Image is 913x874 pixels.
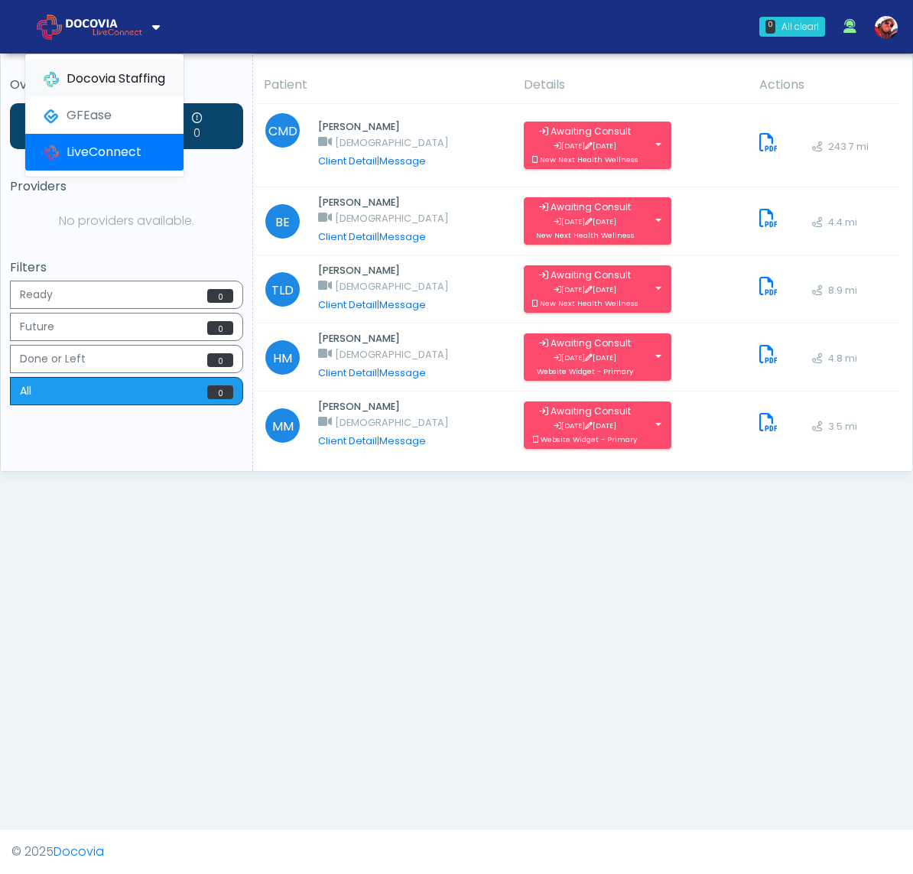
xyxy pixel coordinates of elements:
a: Client Detail [318,230,377,243]
div: No providers available. [10,206,243,236]
span: Awaiting Consult [551,405,631,418]
small: [DEMOGRAPHIC_DATA] [335,416,449,429]
span: HM [265,340,300,375]
button: Done or Left0 [10,345,243,373]
small: | [318,230,426,243]
h5: Overview [10,78,243,92]
span: 4.4 mi [828,218,857,228]
small: | [318,154,426,167]
small: | [318,366,426,379]
a: Client Detail [318,298,377,311]
span: CMDR [265,113,300,148]
span: 0 [207,289,233,303]
h5: Filters [10,261,243,275]
span: 0 [207,353,233,367]
h6: [PERSON_NAME] [318,333,449,345]
a: Docovia [54,843,104,860]
a: Client Detail [318,154,377,167]
small: New Next Health Wellness [540,298,638,308]
span: MM [265,408,300,443]
h6: [PERSON_NAME] [318,197,449,209]
a: Message [379,366,426,379]
a: GFEase [25,97,184,134]
span: BE [265,204,300,239]
a: Docovia [37,2,160,51]
span: Awaiting Consult [551,125,631,138]
th: Actions [750,67,901,104]
a: Client Detail [318,366,377,379]
div: 0 [765,20,775,34]
a: Message [379,298,426,311]
a: Message [379,230,426,243]
button: Awaiting Consult [DATE][DATE] New Next Health Wellness [524,122,646,169]
small: [DATE] [DATE] [554,353,616,362]
small: New Next Health Wellness [536,230,635,240]
button: All0 [10,377,243,405]
h6: [PERSON_NAME] [318,401,449,413]
small: | [318,434,426,447]
th: Details [515,67,750,104]
div: All clear! [781,20,819,34]
small: New Next Health Wellness [540,154,638,164]
small: [DEMOGRAPHIC_DATA] [335,212,449,225]
button: Future0 [10,313,243,341]
small: [DEMOGRAPHIC_DATA] [335,348,449,361]
span: Awaiting Consult [551,336,631,349]
button: Awaiting Consult [DATE][DATE] Website Widget - Primary [524,401,646,449]
a: Message [379,154,426,167]
small: [DATE] [DATE] [554,141,616,151]
h6: [PERSON_NAME] [318,265,449,277]
img: GFEase [44,109,59,124]
span: Awaiting Consult [551,200,631,213]
button: Open LiveChat chat widget [12,6,58,52]
a: LiveConnect [25,134,184,171]
img: Jameson Stafford [875,16,898,39]
span: 4.8 mi [828,354,857,364]
span: TLD [265,272,300,307]
span: 8.9 mi [828,286,857,296]
img: LiveConnect [44,145,59,161]
a: 0 All clear! [750,11,834,43]
span: 0 [207,385,233,399]
div: 0 [192,111,202,141]
a: Docovia Staffing [25,60,184,97]
small: [DEMOGRAPHIC_DATA] [335,280,449,293]
img: Docovia [66,19,142,34]
img: Docovia [37,15,62,40]
button: Awaiting Consult [DATE][DATE] New Next Health Wellness [524,197,646,245]
span: 3.5 mi [828,422,857,432]
span: Awaiting Consult [551,268,631,281]
small: [DATE] [DATE] [554,284,616,294]
small: Website Widget - Primary [537,366,633,376]
span: 243.7 mi [828,142,869,152]
button: Awaiting Consult [DATE][DATE] New Next Health Wellness [524,265,646,313]
a: Message [379,434,426,447]
h5: Providers [10,180,243,193]
small: [DATE] [DATE] [554,216,616,226]
img: Docovia Staffing [44,72,59,87]
a: Client Detail [318,434,377,447]
small: Website Widget - Primary [541,434,637,444]
small: [DEMOGRAPHIC_DATA] [335,136,449,149]
small: | [318,298,426,311]
div: Basic example [10,281,243,409]
button: Awaiting Consult [DATE][DATE] Website Widget - Primary [524,333,646,381]
small: [DATE] [DATE] [554,421,616,431]
h6: [PERSON_NAME] [318,121,449,133]
th: Patient [255,67,515,104]
span: 0 [207,321,233,335]
button: Ready0 [10,281,243,309]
